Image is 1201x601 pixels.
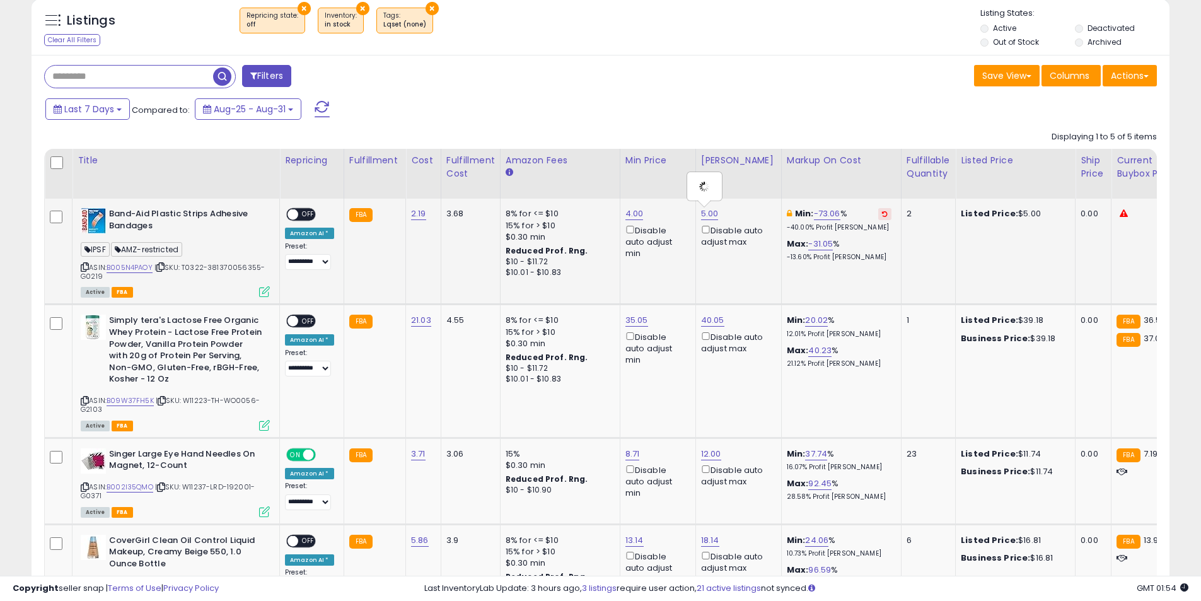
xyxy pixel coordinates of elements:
div: $39.18 [961,315,1065,326]
div: Amazon AI * [285,468,334,479]
p: 12.01% Profit [PERSON_NAME] [787,330,891,339]
a: 8.71 [625,448,640,460]
div: 6 [907,535,946,546]
div: Cost [411,154,436,167]
a: 35.05 [625,314,648,327]
a: 3.71 [411,448,426,460]
div: $10 - $11.72 [506,257,610,267]
small: FBA [349,315,373,329]
button: Last 7 Days [45,98,130,120]
span: Aug-25 - Aug-31 [214,103,286,115]
b: Band-Aid Plastic Strips Adhesive Bandages [109,208,262,235]
span: 7.19 [1144,448,1158,460]
div: 15% [506,448,610,460]
a: -31.05 [808,238,833,250]
div: off [247,20,298,29]
div: Disable auto adjust min [625,330,686,366]
div: ASIN: [81,448,270,516]
div: % [787,208,891,231]
span: FBA [112,507,133,518]
span: IPSF [81,242,110,257]
span: OFF [298,316,318,327]
span: All listings currently available for purchase on Amazon [81,421,110,431]
div: Disable auto adjust min [625,463,686,499]
a: 37.74 [805,448,827,460]
div: 23 [907,448,946,460]
b: CoverGirl Clean Oil Control Liquid Makeup, Creamy Beige 550, 1.0 Ounce Bottle [109,535,262,573]
b: Reduced Prof. Rng. [506,474,588,484]
div: 15% for > $10 [506,220,610,231]
div: Fulfillable Quantity [907,154,950,180]
div: Disable auto adjust max [701,463,772,487]
img: 31ijNTbzwrL._SL40_.jpg [81,535,106,560]
p: 16.07% Profit [PERSON_NAME] [787,463,891,472]
a: 3 listings [582,582,617,594]
a: 2.19 [411,207,426,220]
div: Clear All Filters [44,34,100,46]
a: Privacy Policy [163,582,219,594]
div: $10.01 - $10.83 [506,374,610,385]
div: Last InventoryLab Update: 3 hours ago, require user action, not synced. [424,583,1188,595]
div: 15% for > $10 [506,327,610,338]
div: Displaying 1 to 5 of 5 items [1052,131,1157,143]
b: Max: [787,477,809,489]
small: FBA [1117,535,1140,549]
b: Singer Large Eye Hand Needles On Magnet, 12-Count [109,448,262,475]
span: Tags : [383,11,426,30]
div: Title [78,154,274,167]
b: Reduced Prof. Rng. [506,352,588,363]
button: Columns [1041,65,1101,86]
div: ASIN: [81,208,270,296]
span: OFF [298,209,318,220]
div: 1 [907,315,946,326]
button: Aug-25 - Aug-31 [195,98,301,120]
p: 21.12% Profit [PERSON_NAME] [787,359,891,368]
button: × [356,2,369,15]
div: % [787,315,891,338]
div: Fulfillment Cost [446,154,495,180]
div: Disable auto adjust max [701,223,772,248]
div: in stock [325,20,357,29]
a: 12.00 [701,448,721,460]
a: 92.45 [808,477,832,490]
a: 21.03 [411,314,431,327]
b: Simply tera's Lactose Free Organic Whey Protein - Lactose Free Protein Powder, Vanilla Protein Po... [109,315,262,388]
a: 5.00 [701,207,719,220]
b: Min: [795,207,814,219]
b: Min: [787,314,806,326]
span: 36.54 [1144,314,1167,326]
a: B09W37FH5K [107,395,154,406]
button: Filters [242,65,291,87]
button: × [298,2,311,15]
div: Repricing [285,154,339,167]
div: 8% for <= $10 [506,315,610,326]
small: FBA [1117,315,1140,329]
span: Repricing state : [247,11,298,30]
div: % [787,448,891,472]
div: $5.00 [961,208,1065,219]
div: $16.81 [961,552,1065,564]
label: Out of Stock [993,37,1039,47]
strong: Copyright [13,582,59,594]
div: $10 - $11.72 [506,363,610,374]
b: Listed Price: [961,314,1018,326]
img: 415bGDm1jzL._SL40_.jpg [81,315,106,340]
a: -73.06 [814,207,840,220]
div: $11.74 [961,448,1065,460]
p: -13.60% Profit [PERSON_NAME] [787,253,891,262]
div: 8% for <= $10 [506,208,610,219]
b: Listed Price: [961,448,1018,460]
div: Min Price [625,154,690,167]
div: Markup on Cost [787,154,896,167]
div: $11.74 [961,466,1065,477]
div: 3.9 [446,535,490,546]
div: 15% for > $10 [506,546,610,557]
span: | SKU: W11223-TH-WO0056-G2103 [81,395,260,414]
span: AMZ-restricted [111,242,182,257]
small: FBA [349,535,373,549]
span: | SKU: T0322-381370056355-G0219 [81,262,265,281]
div: % [787,238,891,262]
a: B002I35QMO [107,482,153,493]
div: % [787,478,891,501]
div: $0.30 min [506,231,610,243]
